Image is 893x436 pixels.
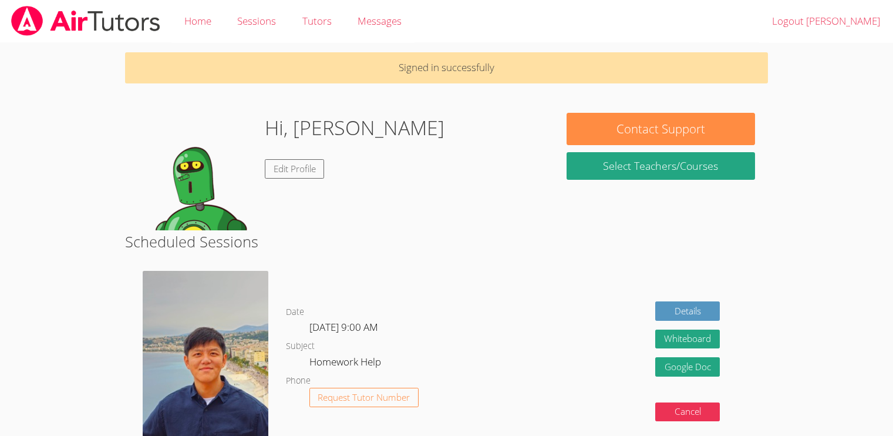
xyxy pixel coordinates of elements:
[655,301,720,321] a: Details
[655,403,720,422] button: Cancel
[318,393,410,402] span: Request Tutor Number
[125,230,768,253] h2: Scheduled Sessions
[10,6,161,36] img: airtutors_banner-c4298cdbf04f3fff15de1276eac7730deb9818008684d7c2e4769d2f7ddbe033.png
[286,305,304,320] dt: Date
[265,113,444,143] h1: Hi, [PERSON_NAME]
[358,14,402,28] span: Messages
[567,113,755,145] button: Contact Support
[286,374,311,388] dt: Phone
[309,320,378,334] span: [DATE] 9:00 AM
[286,339,315,354] dt: Subject
[655,357,720,377] a: Google Doc
[655,330,720,349] button: Whiteboard
[138,113,255,230] img: default.png
[309,388,419,407] button: Request Tutor Number
[309,354,383,374] dd: Homework Help
[125,52,768,83] p: Signed in successfully
[567,152,755,180] a: Select Teachers/Courses
[265,159,325,179] a: Edit Profile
